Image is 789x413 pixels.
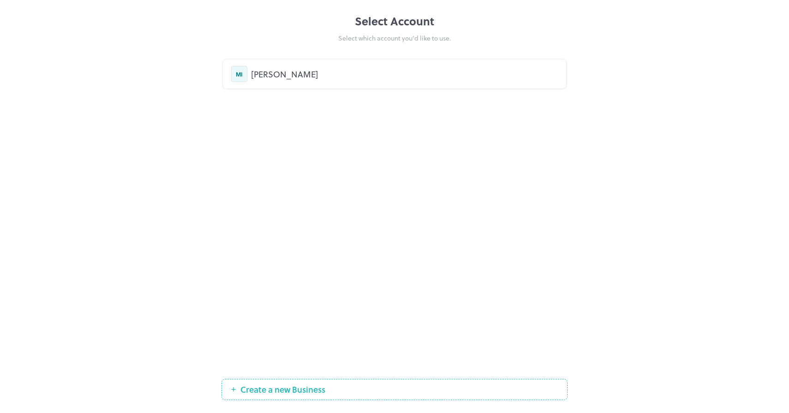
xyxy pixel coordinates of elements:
div: Select which account you’d like to use. [221,33,568,43]
button: Create a new Business [221,379,568,400]
div: MI [231,66,247,82]
span: Create a new Business [236,385,330,394]
div: [PERSON_NAME] [251,68,558,80]
div: Select Account [221,13,568,29]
